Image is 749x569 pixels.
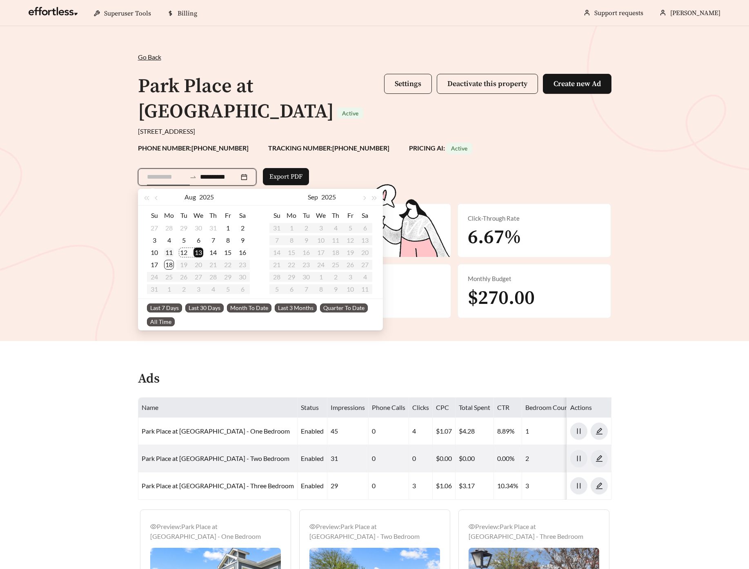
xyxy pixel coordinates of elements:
button: Deactivate this property [437,74,538,94]
h4: Ads [138,372,160,386]
a: Park Place at [GEOGRAPHIC_DATA] - Three Bedroom [142,482,294,489]
div: 14 [208,248,218,257]
th: Sa [358,209,372,222]
th: Phone Calls [369,398,409,418]
th: Sa [235,209,250,222]
td: 0 [369,472,409,500]
button: 2025 [321,189,336,205]
td: 2025-08-01 [220,222,235,234]
button: pause [570,450,587,467]
th: Th [328,209,343,222]
button: pause [570,423,587,440]
div: 13 [193,248,203,257]
div: 4 [164,235,174,245]
td: 2025-08-02 [235,222,250,234]
div: Preview: Park Place at [GEOGRAPHIC_DATA] - Three Bedroom [469,522,599,541]
span: Active [342,110,358,117]
div: 29 [179,223,189,233]
td: 2025-07-30 [191,222,206,234]
td: 2025-08-06 [191,234,206,246]
td: 1 [522,418,574,445]
span: Active [451,145,467,152]
span: Superuser Tools [104,9,151,18]
button: Aug [184,189,196,205]
button: Sep [308,189,318,205]
th: Actions [567,398,611,418]
th: We [191,209,206,222]
span: Billing [178,9,197,18]
div: 7 [208,235,218,245]
span: Quarter To Date [320,303,368,312]
td: 2025-08-13 [191,246,206,259]
span: $270.00 [468,286,535,310]
span: Settings [395,79,421,89]
span: enabled [301,454,324,462]
span: All Time [147,317,175,326]
div: 9 [238,235,247,245]
button: Create new Ad [543,74,611,94]
div: 16 [238,248,247,257]
td: 2025-08-12 [176,246,191,259]
td: 2025-08-09 [235,234,250,246]
td: 0 [369,445,409,472]
span: to [189,173,197,181]
td: 2025-07-31 [206,222,220,234]
th: Clicks [409,398,433,418]
td: 2025-08-03 [147,234,162,246]
td: 3 [522,472,574,500]
td: 2025-08-17 [147,259,162,271]
th: Impressions [327,398,369,418]
a: edit [591,427,608,435]
th: We [313,209,328,222]
div: 27 [149,223,159,233]
td: 45 [327,418,369,445]
td: $0.00 [456,445,494,472]
span: Last 7 Days [147,303,182,312]
td: $0.00 [433,445,456,472]
span: enabled [301,482,324,489]
span: enabled [301,427,324,435]
div: 2 [238,223,247,233]
th: Su [269,209,284,222]
strong: PRICING AI: [409,144,472,152]
div: 5 [179,235,189,245]
td: 8.89% [494,418,522,445]
span: Go Back [138,53,161,61]
div: 12 [179,248,189,257]
span: Create new Ad [553,79,601,89]
div: 30 [193,223,203,233]
div: 18 [164,260,174,270]
td: 2025-07-27 [147,222,162,234]
a: Park Place at [GEOGRAPHIC_DATA] - One Bedroom [142,427,290,435]
span: edit [591,427,607,435]
div: 8 [223,235,233,245]
span: Month To Date [227,303,271,312]
a: Support requests [594,9,643,17]
td: $1.06 [433,472,456,500]
td: 2025-07-28 [162,222,176,234]
th: Mo [162,209,176,222]
strong: PHONE NUMBER: [PHONE_NUMBER] [138,144,249,152]
a: Park Place at [GEOGRAPHIC_DATA] - Two Bedroom [142,454,289,462]
td: 0.00% [494,445,522,472]
th: PMS/Scraper Unit Price [574,398,648,418]
th: Fr [220,209,235,222]
h1: Park Place at [GEOGRAPHIC_DATA] [138,74,334,124]
span: CPC [436,403,449,411]
td: 2025-08-11 [162,246,176,259]
td: 2025-08-18 [162,259,176,271]
span: Last 30 Days [185,303,224,312]
button: edit [591,450,608,467]
th: Th [206,209,220,222]
th: Name [138,398,298,418]
span: swap-right [189,173,197,181]
div: Monthly Budget [468,274,601,283]
th: Total Spent [456,398,494,418]
td: 2025-08-05 [176,234,191,246]
button: edit [591,423,608,440]
td: 2025-08-07 [206,234,220,246]
div: Click-Through Rate [468,214,601,223]
td: 3 [409,472,433,500]
td: 4 [409,418,433,445]
td: 2025-08-16 [235,246,250,259]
